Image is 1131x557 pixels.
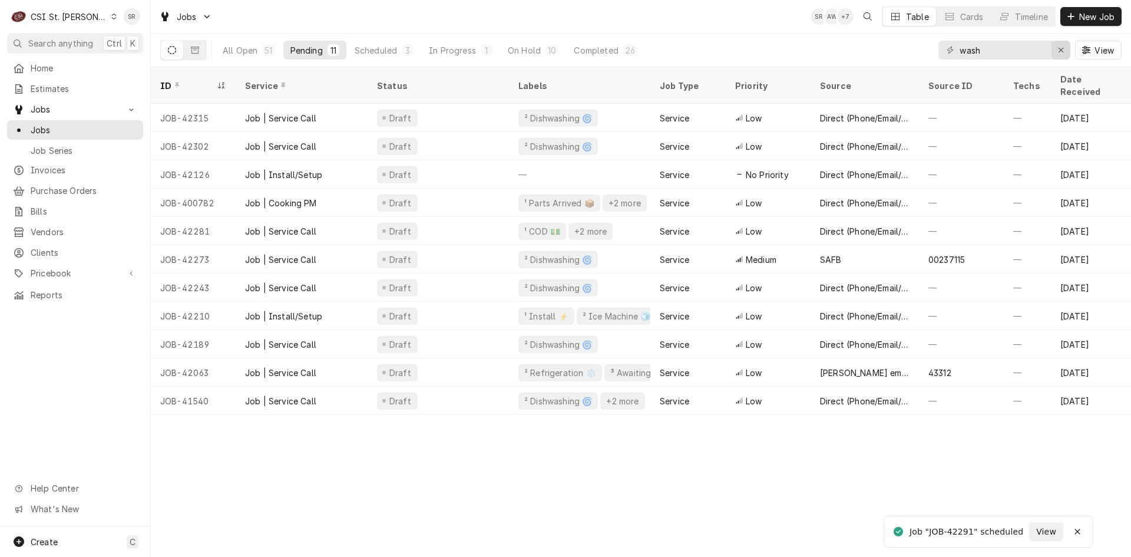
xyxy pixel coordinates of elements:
[1034,526,1059,538] span: View
[107,37,122,50] span: Ctrl
[31,482,136,495] span: Help Center
[746,197,762,209] span: Low
[906,11,929,23] div: Table
[151,358,236,387] div: JOB-42063
[523,367,597,379] div: ² Refrigeration ❄️
[820,80,907,92] div: Source
[928,80,992,92] div: Source ID
[919,132,1004,160] div: —
[607,197,642,209] div: +2 more
[245,253,316,266] div: Job | Service Call
[245,395,316,407] div: Job | Service Call
[928,367,951,379] div: 43312
[746,282,762,294] span: Low
[919,273,1004,302] div: —
[523,140,593,153] div: ² Dishwashing 🌀
[508,44,541,57] div: On Hold
[7,79,143,98] a: Estimates
[820,367,910,379] div: [PERSON_NAME] email
[609,367,689,379] div: ³ Awaiting Parts 🚚
[523,310,570,322] div: ¹ Install ⚡️
[820,169,910,181] div: Direct (Phone/Email/etc.)
[746,338,762,351] span: Low
[919,217,1004,245] div: —
[548,44,556,57] div: 10
[151,330,236,358] div: JOB-42189
[388,197,413,209] div: Draft
[746,225,762,238] span: Low
[245,112,316,124] div: Job | Service Call
[919,189,1004,217] div: —
[245,338,316,351] div: Job | Service Call
[1004,160,1051,189] div: —
[919,302,1004,330] div: —
[1004,245,1051,273] div: —
[605,395,640,407] div: +2 more
[130,37,135,50] span: K
[523,197,596,209] div: ¹ Parts Arrived 📦
[31,83,137,95] span: Estimates
[1004,273,1051,302] div: —
[919,160,1004,189] div: —
[151,302,236,330] div: JOB-42210
[1060,7,1122,26] button: New Job
[31,184,137,197] span: Purchase Orders
[223,44,257,57] div: All Open
[151,132,236,160] div: JOB-42302
[523,282,593,294] div: ² Dishwashing 🌀
[245,140,316,153] div: Job | Service Call
[31,537,58,547] span: Create
[1004,132,1051,160] div: —
[31,226,137,238] span: Vendors
[31,267,120,279] span: Pricebook
[7,120,143,140] a: Jobs
[523,112,593,124] div: ² Dishwashing 🌀
[660,140,689,153] div: Service
[660,253,689,266] div: Service
[130,536,135,548] span: C
[811,8,827,25] div: Stephani Roth's Avatar
[660,169,689,181] div: Service
[1004,330,1051,358] div: —
[660,282,689,294] div: Service
[811,8,827,25] div: SR
[7,263,143,283] a: Go to Pricebook
[154,7,217,27] a: Go to Jobs
[660,112,689,124] div: Service
[388,112,413,124] div: Draft
[245,80,356,92] div: Service
[746,112,762,124] span: Low
[820,140,910,153] div: Direct (Phone/Email/etc.)
[746,253,776,266] span: Medium
[573,225,608,238] div: +2 more
[523,253,593,266] div: ² Dishwashing 🌀
[7,499,143,519] a: Go to What's New
[388,253,413,266] div: Draft
[824,8,841,25] div: AW
[330,44,337,57] div: 11
[31,103,120,116] span: Jobs
[388,140,413,153] div: Draft
[7,141,143,160] a: Job Series
[31,246,137,259] span: Clients
[660,310,689,322] div: Service
[1004,302,1051,330] div: —
[820,197,910,209] div: Direct (Phone/Email/etc.)
[404,44,411,57] div: 3
[31,503,136,515] span: What's New
[7,33,143,54] button: Search anythingCtrlK
[31,289,137,301] span: Reports
[11,8,27,25] div: C
[151,217,236,245] div: JOB-42281
[388,310,413,322] div: Draft
[509,160,650,189] div: —
[388,338,413,351] div: Draft
[151,387,236,415] div: JOB-41540
[518,80,641,92] div: Labels
[1051,41,1070,60] button: Erase input
[820,225,910,238] div: Direct (Phone/Email/etc.)
[660,80,716,92] div: Job Type
[523,225,561,238] div: ¹ COD 💵
[245,367,316,379] div: Job | Service Call
[820,310,910,322] div: Direct (Phone/Email/etc.)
